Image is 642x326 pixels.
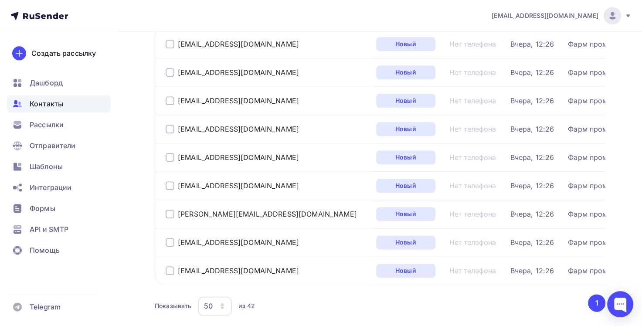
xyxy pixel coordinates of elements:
button: Go to page 1 [588,294,605,312]
a: Новый [376,264,435,278]
span: [EMAIL_ADDRESS][DOMAIN_NAME] [492,11,598,20]
button: 50 [197,296,232,316]
a: Нет телефона [449,238,496,247]
a: Новый [376,94,435,108]
a: Новый [376,179,435,193]
a: Дашборд [7,74,111,92]
a: Новый [376,235,435,249]
a: [EMAIL_ADDRESS][DOMAIN_NAME] [178,68,299,77]
div: Создать рассылку [31,48,96,58]
span: Контакты [30,98,63,109]
a: [EMAIL_ADDRESS][DOMAIN_NAME] [178,40,299,48]
a: [EMAIL_ADDRESS][DOMAIN_NAME] [178,153,299,162]
a: Вчера, 12:26 [510,68,554,77]
a: Новый [376,150,435,164]
a: Новый [376,37,435,51]
a: Нет телефона [449,40,496,48]
a: [EMAIL_ADDRESS][DOMAIN_NAME] [178,181,299,190]
a: Вчера, 12:26 [510,181,554,190]
a: Рассылки [7,116,111,133]
span: Помощь [30,245,60,255]
a: Вчера, 12:26 [510,40,554,48]
a: Отправители [7,137,111,154]
a: Вчера, 12:26 [510,96,554,105]
span: API и SMTP [30,224,68,234]
a: Формы [7,200,111,217]
a: [EMAIL_ADDRESS][DOMAIN_NAME] [178,125,299,133]
a: Нет телефона [449,266,496,275]
span: Шаблоны [30,161,63,172]
a: Вчера, 12:26 [510,238,554,247]
a: [PERSON_NAME][EMAIL_ADDRESS][DOMAIN_NAME] [178,210,357,218]
span: Telegram [30,302,61,312]
a: [EMAIL_ADDRESS][DOMAIN_NAME] [492,7,632,24]
a: Нет телефона [449,210,496,218]
a: Нет телефона [449,181,496,190]
span: Рассылки [30,119,64,130]
a: Вчера, 12:26 [510,125,554,133]
span: Формы [30,203,55,214]
span: Отправители [30,140,76,151]
a: [EMAIL_ADDRESS][DOMAIN_NAME] [178,238,299,247]
div: Показывать [155,302,191,310]
a: [EMAIL_ADDRESS][DOMAIN_NAME] [178,266,299,275]
a: Нет телефона [449,96,496,105]
a: Нет телефона [449,68,496,77]
span: Дашборд [30,78,63,88]
div: 50 [204,301,213,311]
a: Вчера, 12:26 [510,266,554,275]
span: Интеграции [30,182,71,193]
a: Новый [376,207,435,221]
a: Шаблоны [7,158,111,175]
a: Вчера, 12:26 [510,153,554,162]
ul: Pagination [587,294,606,312]
a: [EMAIL_ADDRESS][DOMAIN_NAME] [178,96,299,105]
div: из 42 [238,302,255,310]
a: Новый [376,65,435,79]
a: Нет телефона [449,125,496,133]
a: Контакты [7,95,111,112]
a: Новый [376,122,435,136]
a: Нет телефона [449,153,496,162]
a: Вчера, 12:26 [510,210,554,218]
